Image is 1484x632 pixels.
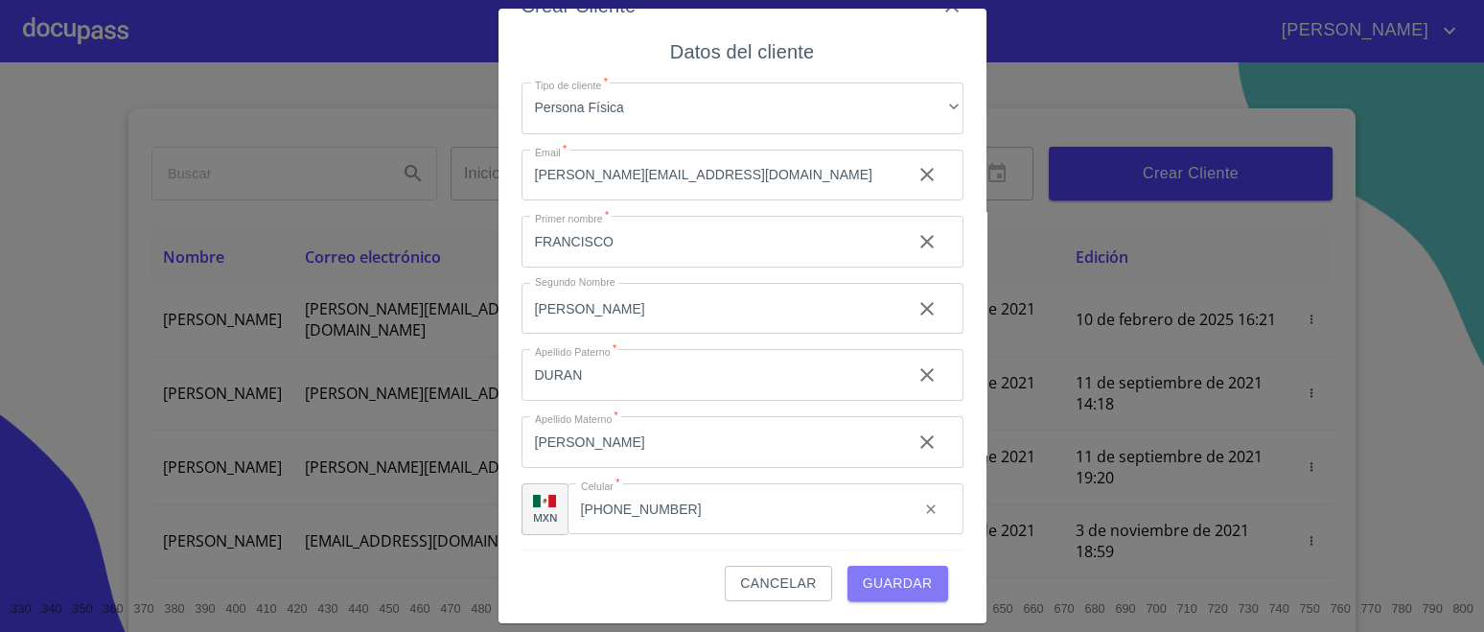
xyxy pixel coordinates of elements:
[522,82,963,134] div: Persona Física
[904,152,950,198] button: clear input
[533,510,558,525] p: MXN
[847,566,948,601] button: Guardar
[912,490,950,528] button: clear input
[533,495,556,508] img: R93DlvwvvjP9fbrDwZeCRYBHk45OWMq+AAOlFVsxT89f82nwPLnD58IP7+ANJEaWYhP0Tx8kkA0WlQMPQsAAgwAOmBj20AXj6...
[904,352,950,398] button: clear input
[904,286,950,332] button: clear input
[904,419,950,465] button: clear input
[725,566,831,601] button: Cancelar
[904,219,950,265] button: clear input
[863,572,933,596] span: Guardar
[740,572,816,596] span: Cancelar
[670,36,814,67] h6: Datos del cliente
